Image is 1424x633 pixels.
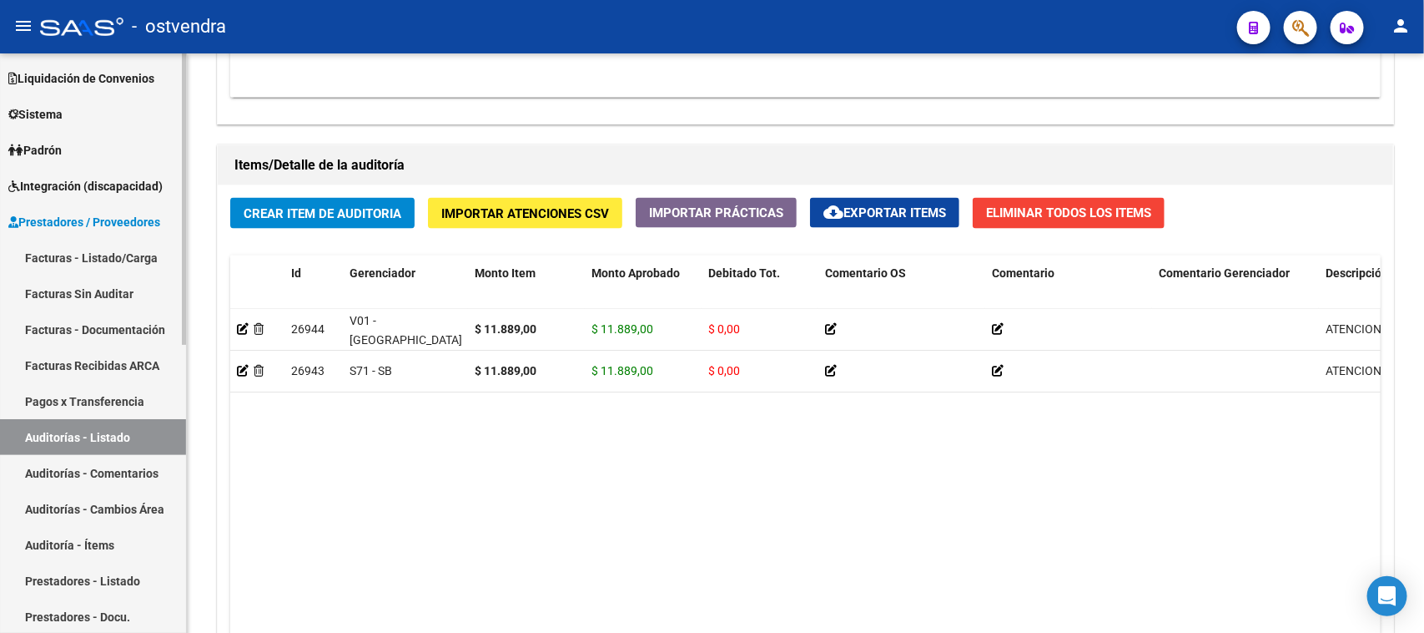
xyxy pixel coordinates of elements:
span: 26943 [291,364,325,377]
span: Monto Item [475,266,536,280]
datatable-header-cell: Debitado Tot. [702,256,818,329]
button: Exportar Items [810,198,959,228]
datatable-header-cell: Comentario Gerenciador [1152,256,1319,329]
mat-icon: menu [13,16,33,36]
div: Open Intercom Messenger [1367,576,1407,616]
span: Monto Aprobado [591,266,680,280]
span: Exportar Items [823,205,946,220]
datatable-header-cell: Gerenciador [343,256,468,329]
span: Descripción [1326,266,1388,280]
span: Comentario Gerenciador [1159,266,1290,280]
span: Eliminar Todos los Items [986,205,1151,220]
span: Integración (discapacidad) [8,177,163,195]
mat-icon: cloud_download [823,202,843,222]
mat-icon: person [1391,16,1411,36]
datatable-header-cell: Monto Aprobado [585,256,702,329]
span: 26944 [291,322,325,336]
span: Comentario OS [825,266,906,280]
span: S71 - SB [350,364,392,377]
span: Gerenciador [350,266,415,280]
strong: $ 11.889,00 [475,322,536,336]
span: $ 11.889,00 [591,322,653,336]
datatable-header-cell: Comentario OS [818,256,985,329]
span: Prestadores / Proveedores [8,213,160,231]
button: Eliminar Todos los Items [973,198,1165,229]
button: Importar Atenciones CSV [428,198,622,229]
span: Liquidación de Convenios [8,69,154,88]
span: Importar Prácticas [649,205,783,220]
h1: Items/Detalle de la auditoría [234,152,1376,179]
span: $ 0,00 [708,364,740,377]
strong: $ 11.889,00 [475,364,536,377]
span: Comentario [992,266,1054,280]
datatable-header-cell: Monto Item [468,256,585,329]
span: Importar Atenciones CSV [441,206,609,221]
span: - ostvendra [132,8,226,45]
span: Padrón [8,141,62,160]
span: Sistema [8,105,63,124]
button: Crear Item de Auditoria [230,198,415,229]
span: Debitado Tot. [708,266,780,280]
span: $ 11.889,00 [591,364,653,377]
span: Crear Item de Auditoria [244,206,401,221]
span: V01 - [GEOGRAPHIC_DATA] [350,314,462,347]
button: Importar Prácticas [636,198,797,228]
span: $ 0,00 [708,322,740,336]
datatable-header-cell: Comentario [985,256,1152,329]
datatable-header-cell: Id [284,256,343,329]
span: Id [291,266,301,280]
